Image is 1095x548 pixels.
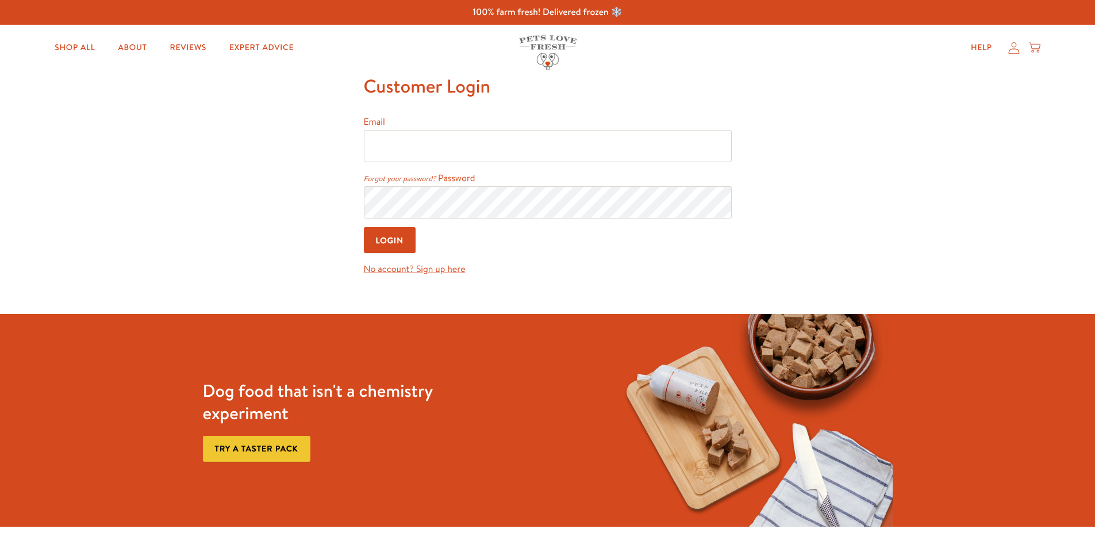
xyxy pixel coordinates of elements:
[203,380,485,424] h3: Dog food that isn't a chemistry experiment
[364,174,436,184] a: Forgot your password?
[45,36,104,59] a: Shop All
[364,227,416,253] input: Login
[364,116,385,128] label: Email
[438,172,475,185] label: Password
[364,71,732,102] h1: Customer Login
[519,35,577,70] img: Pets Love Fresh
[220,36,303,59] a: Expert Advice
[962,36,1001,59] a: Help
[364,263,466,275] a: No account? Sign up here
[109,36,156,59] a: About
[203,436,310,462] a: Try a taster pack
[610,314,893,527] img: Fussy
[161,36,216,59] a: Reviews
